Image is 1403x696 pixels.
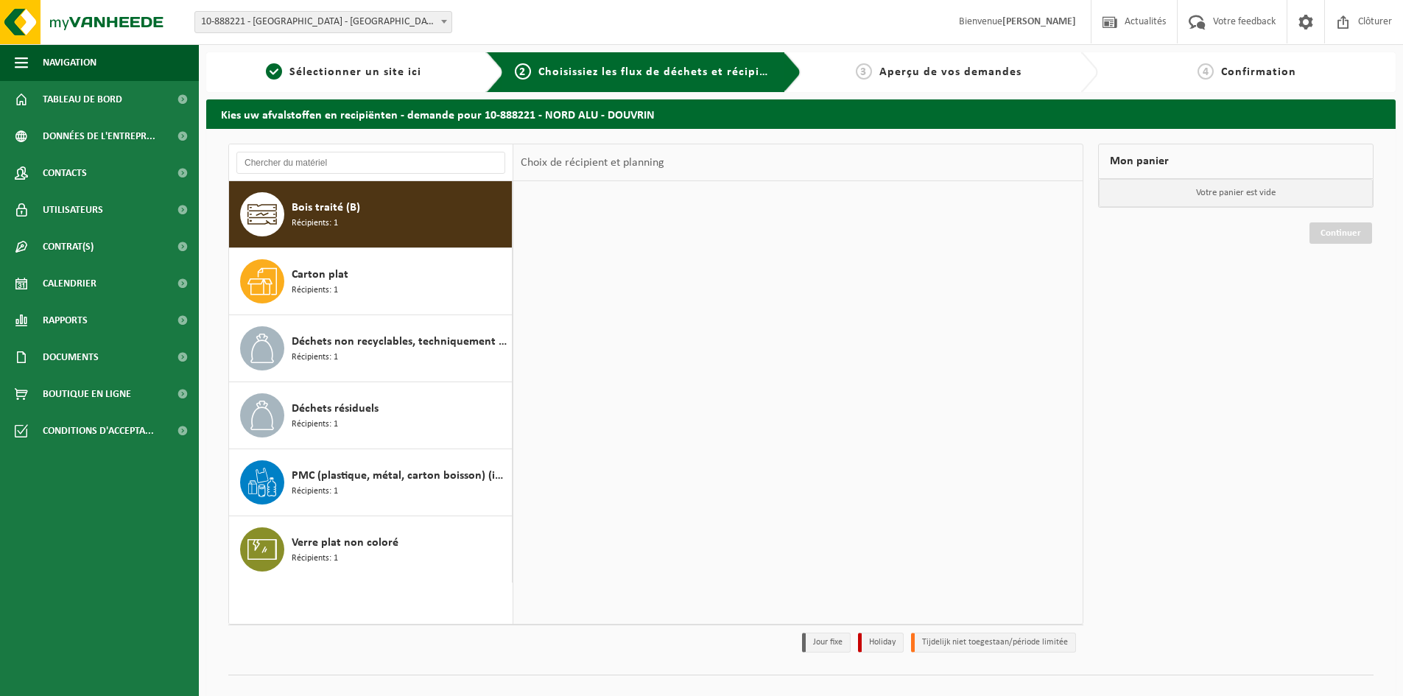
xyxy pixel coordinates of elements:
span: 3 [856,63,872,80]
button: Déchets résiduels Récipients: 1 [229,382,513,449]
span: Confirmation [1221,66,1296,78]
span: Récipients: 1 [292,485,338,499]
span: PMC (plastique, métal, carton boisson) (industriel) [292,467,508,485]
span: Récipients: 1 [292,217,338,231]
span: Récipients: 1 [292,351,338,365]
span: 10-888221 - NORD ALU - DOUVRIN [195,12,451,32]
input: Chercher du matériel [236,152,505,174]
span: 1 [266,63,282,80]
div: Choix de récipient et planning [513,144,672,181]
button: Bois traité (B) Récipients: 1 [229,181,513,248]
span: Boutique en ligne [43,376,131,412]
span: Sélectionner un site ici [289,66,421,78]
strong: [PERSON_NAME] [1002,16,1076,27]
span: Récipients: 1 [292,418,338,432]
li: Jour fixe [802,633,851,653]
span: Bois traité (B) [292,199,360,217]
li: Holiday [858,633,904,653]
li: Tijdelijk niet toegestaan/période limitée [911,633,1076,653]
span: 4 [1198,63,1214,80]
span: Verre plat non coloré [292,534,398,552]
span: Déchets non recyclables, techniquement non combustibles (combustibles) [292,333,508,351]
span: Calendrier [43,265,96,302]
span: Données de l'entrepr... [43,118,155,155]
button: Verre plat non coloré Récipients: 1 [229,516,513,583]
span: 2 [515,63,531,80]
div: Mon panier [1098,144,1374,179]
span: 10-888221 - NORD ALU - DOUVRIN [194,11,452,33]
a: Continuer [1309,222,1372,244]
p: Votre panier est vide [1099,179,1373,207]
span: Récipients: 1 [292,552,338,566]
button: PMC (plastique, métal, carton boisson) (industriel) Récipients: 1 [229,449,513,516]
span: Récipients: 1 [292,284,338,298]
span: Rapports [43,302,88,339]
button: Carton plat Récipients: 1 [229,248,513,315]
span: Déchets résiduels [292,400,379,418]
span: Contrat(s) [43,228,94,265]
span: Carton plat [292,266,348,284]
span: Aperçu de vos demandes [879,66,1022,78]
span: Navigation [43,44,96,81]
h2: Kies uw afvalstoffen en recipiënten - demande pour 10-888221 - NORD ALU - DOUVRIN [206,99,1396,128]
a: 1Sélectionner un site ici [214,63,474,81]
span: Tableau de bord [43,81,122,118]
span: Choisissiez les flux de déchets et récipients [538,66,784,78]
span: Utilisateurs [43,191,103,228]
button: Déchets non recyclables, techniquement non combustibles (combustibles) Récipients: 1 [229,315,513,382]
span: Contacts [43,155,87,191]
span: Documents [43,339,99,376]
span: Conditions d'accepta... [43,412,154,449]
